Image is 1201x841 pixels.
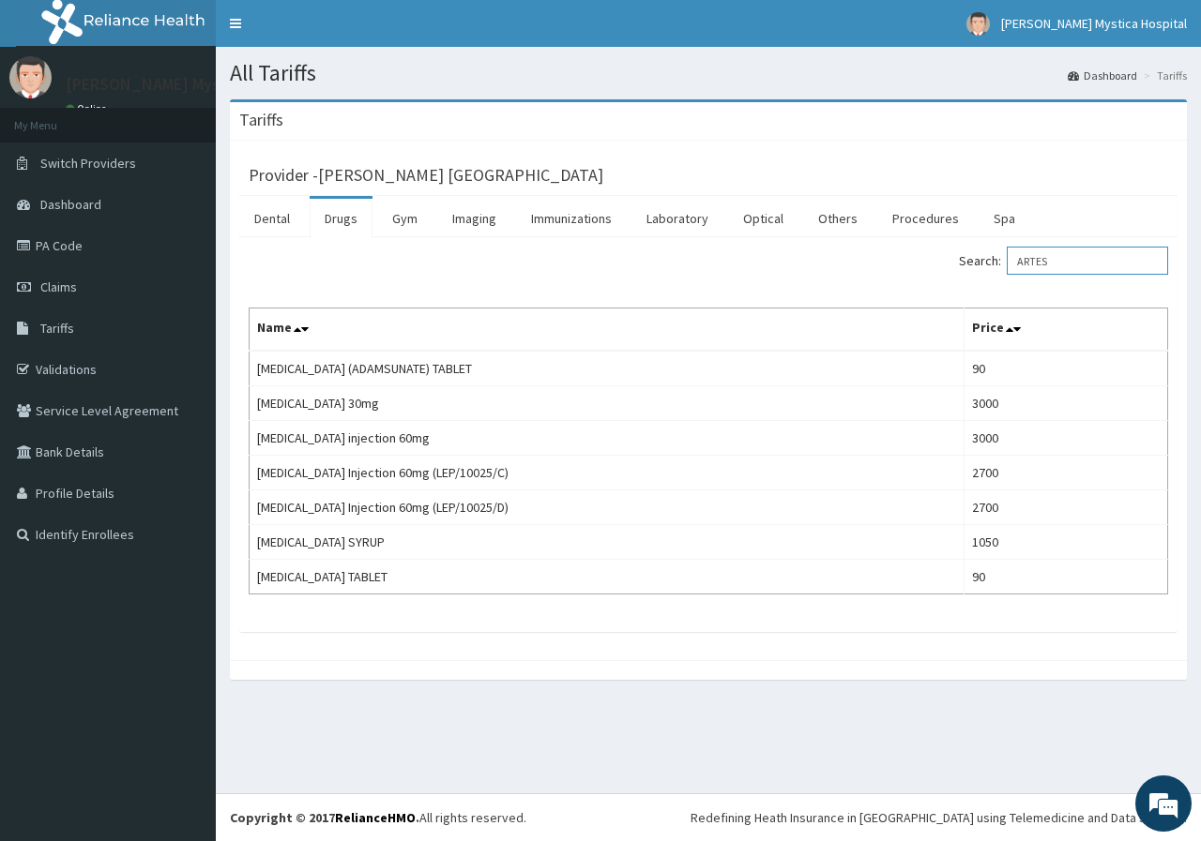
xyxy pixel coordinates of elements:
[9,512,357,578] textarea: Type your message and hit 'Enter'
[308,9,353,54] div: Minimize live chat window
[239,199,305,238] a: Dental
[40,155,136,172] span: Switch Providers
[965,560,1168,594] td: 90
[250,525,965,560] td: [MEDICAL_DATA] SYRUP
[250,456,965,490] td: [MEDICAL_DATA] Injection 60mg (LEP/10025/C)
[965,386,1168,421] td: 3000
[250,421,965,456] td: [MEDICAL_DATA] injection 60mg
[250,386,965,421] td: [MEDICAL_DATA] 30mg
[965,351,1168,386] td: 90
[9,56,52,98] img: User Image
[66,76,313,93] p: [PERSON_NAME] Mystica Hospital
[216,793,1201,841] footer: All rights reserved.
[965,456,1168,490] td: 2700
[1001,15,1187,32] span: [PERSON_NAME] Mystica Hospital
[437,199,511,238] a: Imaging
[250,490,965,525] td: [MEDICAL_DATA] Injection 60mg (LEP/10025/D)
[66,102,111,115] a: Online
[979,199,1030,238] a: Spa
[98,105,315,129] div: Chat with us now
[40,196,101,213] span: Dashboard
[40,278,77,295] span: Claims
[310,199,372,238] a: Drugs
[250,308,965,352] th: Name
[803,199,873,238] a: Others
[230,61,1187,85] h1: All Tariffs
[230,809,419,826] strong: Copyright © 2017 .
[965,421,1168,456] td: 3000
[965,308,1168,352] th: Price
[109,236,259,426] span: We're online!
[1068,68,1137,83] a: Dashboard
[965,490,1168,525] td: 2700
[966,12,990,36] img: User Image
[728,199,798,238] a: Optical
[631,199,723,238] a: Laboratory
[1007,247,1168,275] input: Search:
[877,199,974,238] a: Procedures
[239,112,283,128] h3: Tariffs
[516,199,627,238] a: Immunizations
[965,525,1168,560] td: 1050
[691,808,1187,827] div: Redefining Heath Insurance in [GEOGRAPHIC_DATA] using Telemedicine and Data Science!
[250,351,965,386] td: [MEDICAL_DATA] (ADAMSUNATE) TABLET
[35,94,76,141] img: d_794563401_company_1708531726252_794563401
[335,809,416,826] a: RelianceHMO
[40,320,74,337] span: Tariffs
[377,199,433,238] a: Gym
[249,167,603,184] h3: Provider - [PERSON_NAME] [GEOGRAPHIC_DATA]
[1139,68,1187,83] li: Tariffs
[959,247,1168,275] label: Search:
[250,560,965,594] td: [MEDICAL_DATA] TABLET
